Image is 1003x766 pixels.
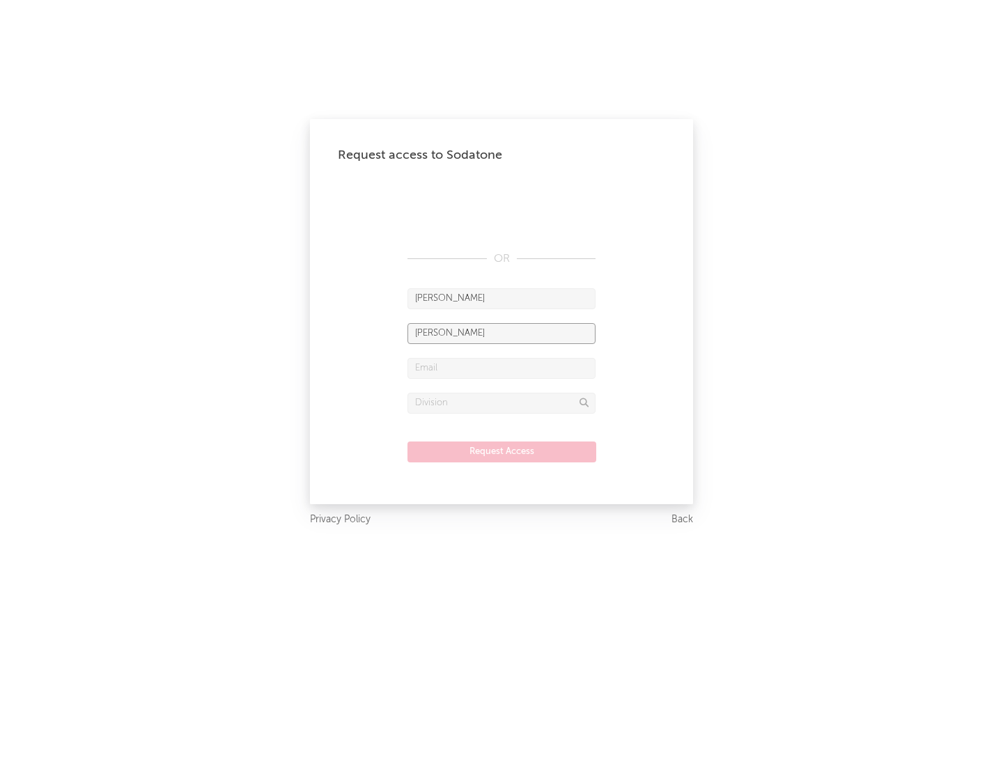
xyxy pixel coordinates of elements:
[407,441,596,462] button: Request Access
[310,511,371,529] a: Privacy Policy
[407,323,596,344] input: Last Name
[407,251,596,267] div: OR
[338,147,665,164] div: Request access to Sodatone
[407,288,596,309] input: First Name
[671,511,693,529] a: Back
[407,393,596,414] input: Division
[407,358,596,379] input: Email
